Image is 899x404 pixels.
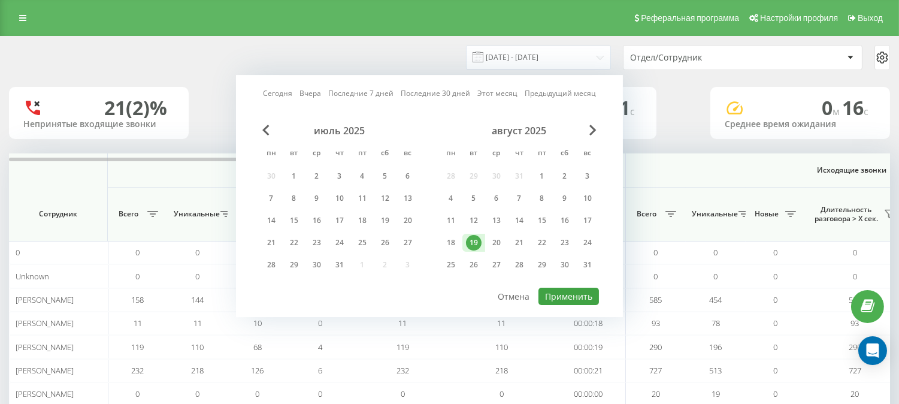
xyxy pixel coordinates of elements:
[253,318,262,328] span: 10
[308,145,326,163] abbr: среда
[134,318,142,328] span: 11
[589,125,597,135] span: Next Month
[23,119,174,129] div: Непринятые входящие звонки
[196,247,200,258] span: 0
[630,53,773,63] div: Отдел/Сотрудник
[864,105,868,118] span: c
[374,189,396,207] div: сб 12 июля 2025 г.
[283,167,305,185] div: вт 1 июля 2025 г.
[139,165,594,175] span: Входящие звонки
[485,256,508,274] div: ср 27 авг. 2025 г.
[580,191,595,206] div: 10
[286,257,302,273] div: 29
[351,167,374,185] div: пт 4 июля 2025 г.
[485,189,508,207] div: ср 6 авг. 2025 г.
[234,209,264,219] span: Новые
[256,388,260,399] span: 0
[305,256,328,274] div: ср 30 июля 2025 г.
[305,234,328,252] div: ср 23 июля 2025 г.
[443,213,459,228] div: 11
[286,168,302,184] div: 1
[533,145,551,163] abbr: пятница
[252,365,264,376] span: 126
[508,256,531,274] div: чт 28 авг. 2025 г.
[114,209,144,219] span: Всего
[332,235,347,251] div: 24
[264,213,279,228] div: 14
[355,191,370,206] div: 11
[553,212,576,230] div: сб 16 авг. 2025 г.
[557,213,573,228] div: 16
[774,247,778,258] span: 0
[774,365,778,376] span: 0
[328,256,351,274] div: чт 31 июля 2025 г.
[401,388,405,399] span: 0
[534,168,550,184] div: 1
[833,105,842,118] span: м
[576,256,599,274] div: вс 31 авг. 2025 г.
[309,235,325,251] div: 23
[136,388,140,399] span: 0
[264,257,279,273] div: 28
[774,342,778,352] span: 0
[396,212,419,230] div: вс 20 июля 2025 г.
[650,365,662,376] span: 727
[551,312,626,335] td: 00:00:18
[851,388,859,399] span: 20
[396,234,419,252] div: вс 27 июля 2025 г.
[576,189,599,207] div: вс 10 авг. 2025 г.
[714,247,718,258] span: 0
[283,189,305,207] div: вт 8 июля 2025 г.
[104,97,167,119] div: 21 (2)%
[305,167,328,185] div: ср 2 июля 2025 г.
[842,95,868,120] span: 16
[262,145,280,163] abbr: понедельник
[466,257,482,273] div: 26
[619,95,635,120] span: 1
[650,342,662,352] span: 290
[489,213,504,228] div: 13
[710,294,722,305] span: 454
[286,191,302,206] div: 8
[400,213,416,228] div: 20
[132,294,144,305] span: 158
[196,388,200,399] span: 0
[462,212,485,230] div: вт 12 авг. 2025 г.
[774,271,778,282] span: 0
[440,189,462,207] div: пн 4 авг. 2025 г.
[260,212,283,230] div: пн 14 июля 2025 г.
[253,342,262,352] span: 68
[355,235,370,251] div: 25
[580,168,595,184] div: 3
[260,256,283,274] div: пн 28 июля 2025 г.
[309,168,325,184] div: 2
[712,388,720,399] span: 19
[498,318,506,328] span: 11
[305,189,328,207] div: ср 9 июля 2025 г.
[553,256,576,274] div: сб 30 авг. 2025 г.
[443,191,459,206] div: 4
[580,235,595,251] div: 24
[309,213,325,228] div: 16
[465,145,483,163] abbr: вторник
[440,234,462,252] div: пн 18 авг. 2025 г.
[440,256,462,274] div: пн 25 авг. 2025 г.
[309,191,325,206] div: 9
[400,168,416,184] div: 6
[400,235,416,251] div: 27
[531,212,553,230] div: пт 15 авг. 2025 г.
[332,191,347,206] div: 10
[853,271,857,282] span: 0
[196,271,200,282] span: 0
[19,209,97,219] span: Сотрудник
[263,88,292,100] a: Сегодня
[174,209,217,219] span: Уникальные
[285,145,303,163] abbr: вторник
[377,191,393,206] div: 12
[551,335,626,358] td: 00:00:19
[492,288,537,305] button: Отмена
[849,294,861,305] span: 585
[442,145,460,163] abbr: понедельник
[630,105,635,118] span: c
[396,167,419,185] div: вс 6 июля 2025 г.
